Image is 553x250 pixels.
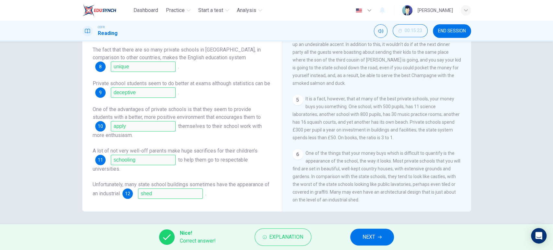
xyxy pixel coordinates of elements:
[293,149,303,160] div: 6
[180,229,216,237] span: Nice!
[166,6,185,14] span: Practice
[82,4,116,17] img: EduSynch logo
[178,89,179,96] span: .
[255,228,311,246] button: Explanation
[163,5,193,16] button: Practice
[405,28,422,33] span: 00:15:23
[393,24,428,38] div: Hide
[93,181,270,197] span: Unfortunately, many state school buildings sometimes have the appearance of an industrial
[93,148,258,154] span: A lot of not very well-off parents make huge sacrifices for their children’s
[93,47,261,61] span: The fact that there are so many private schools in [GEOGRAPHIC_DATA], in comparison to other coun...
[418,6,453,14] div: [PERSON_NAME]
[178,63,179,70] span: .
[293,95,303,105] div: 5
[393,24,428,37] button: 00:15:23
[99,90,102,95] span: 9
[237,6,256,14] span: Analysis
[198,6,223,14] span: Start a test
[438,28,466,34] span: END SESSION
[133,6,158,14] span: Dashboard
[402,5,412,16] img: Profile picture
[363,233,375,242] span: NEXT
[531,228,547,244] div: Open Intercom Messenger
[433,24,471,38] button: END SESSION
[125,191,130,196] span: 12
[234,5,265,16] button: Analysis
[374,24,387,38] div: Mute
[93,80,270,86] span: Private school students seem to do better at exams although statistics can be
[180,237,216,245] span: Correct answer!
[269,233,303,242] span: Explanation
[293,151,460,202] span: One of the things that your money buys which is difficult to quantify is the appearance of the sc...
[82,4,131,17] a: EduSynch logo
[196,5,232,16] button: Start a test
[93,106,261,120] span: One of the advantages of private schools is that they seem to provide students with a better, mor...
[293,96,460,140] span: It is a fact, however, that at many of the best private schools, your money buys you something. O...
[99,64,102,69] span: 8
[98,124,103,129] span: 10
[350,229,394,245] button: NEXT
[98,29,118,37] h1: Reading
[131,5,161,16] button: Dashboard
[98,25,105,29] span: CEFR
[355,8,363,13] img: en
[98,158,103,162] span: 11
